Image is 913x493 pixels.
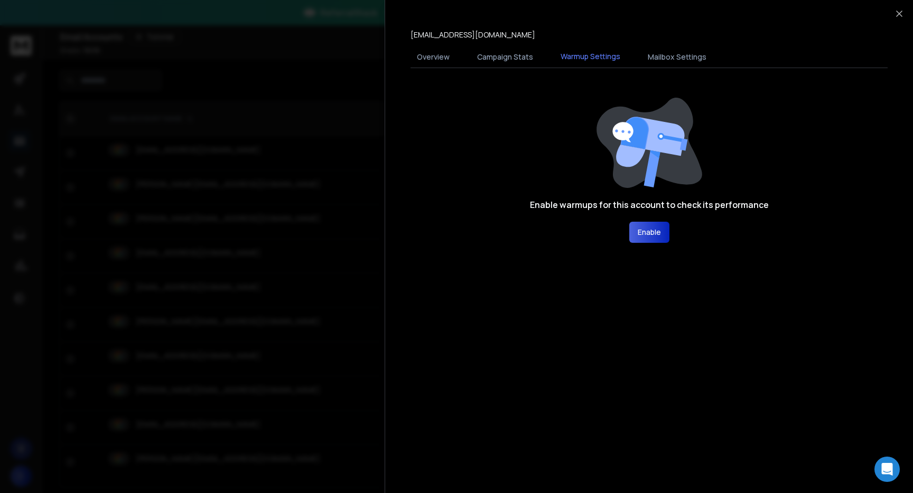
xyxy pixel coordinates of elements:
p: [EMAIL_ADDRESS][DOMAIN_NAME] [411,30,535,40]
button: Campaign Stats [471,45,539,69]
button: Warmup Settings [554,45,627,69]
div: Open Intercom Messenger [874,457,900,482]
button: Overview [411,45,456,69]
img: image [597,98,702,188]
button: Mailbox Settings [641,45,713,69]
button: Enable [629,222,669,243]
h1: Enable warmups for this account to check its performance [530,198,769,211]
